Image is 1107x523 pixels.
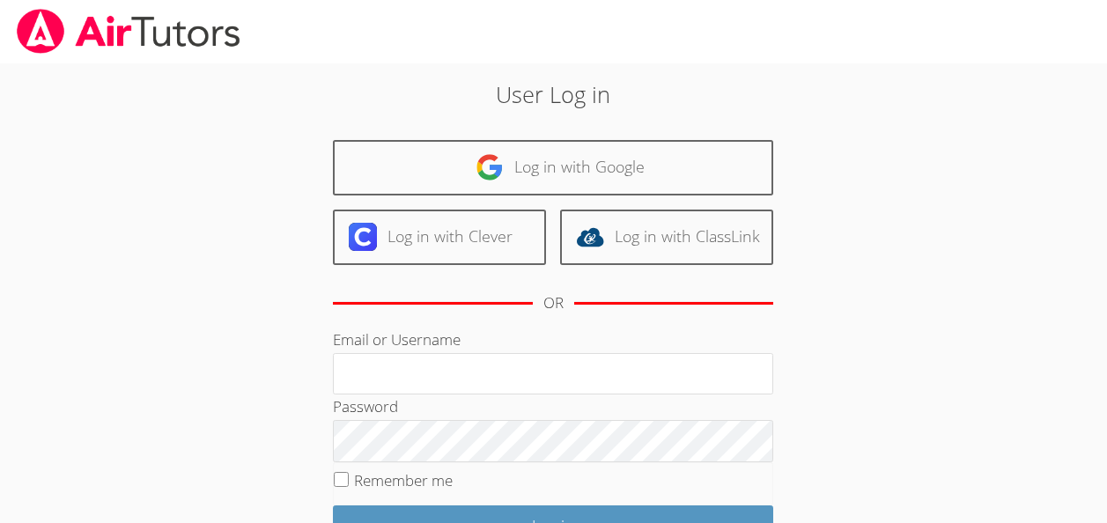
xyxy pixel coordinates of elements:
[543,291,564,316] div: OR
[476,153,504,181] img: google-logo-50288ca7cdecda66e5e0955fdab243c47b7ad437acaf1139b6f446037453330a.svg
[333,210,546,265] a: Log in with Clever
[560,210,773,265] a: Log in with ClassLink
[333,140,773,195] a: Log in with Google
[333,329,461,350] label: Email or Username
[576,223,604,251] img: classlink-logo-d6bb404cc1216ec64c9a2012d9dc4662098be43eaf13dc465df04b49fa7ab582.svg
[15,9,242,54] img: airtutors_banner-c4298cdbf04f3fff15de1276eac7730deb9818008684d7c2e4769d2f7ddbe033.png
[349,223,377,251] img: clever-logo-6eab21bc6e7a338710f1a6ff85c0baf02591cd810cc4098c63d3a4b26e2feb20.svg
[333,396,398,416] label: Password
[354,470,453,490] label: Remember me
[255,77,852,111] h2: User Log in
